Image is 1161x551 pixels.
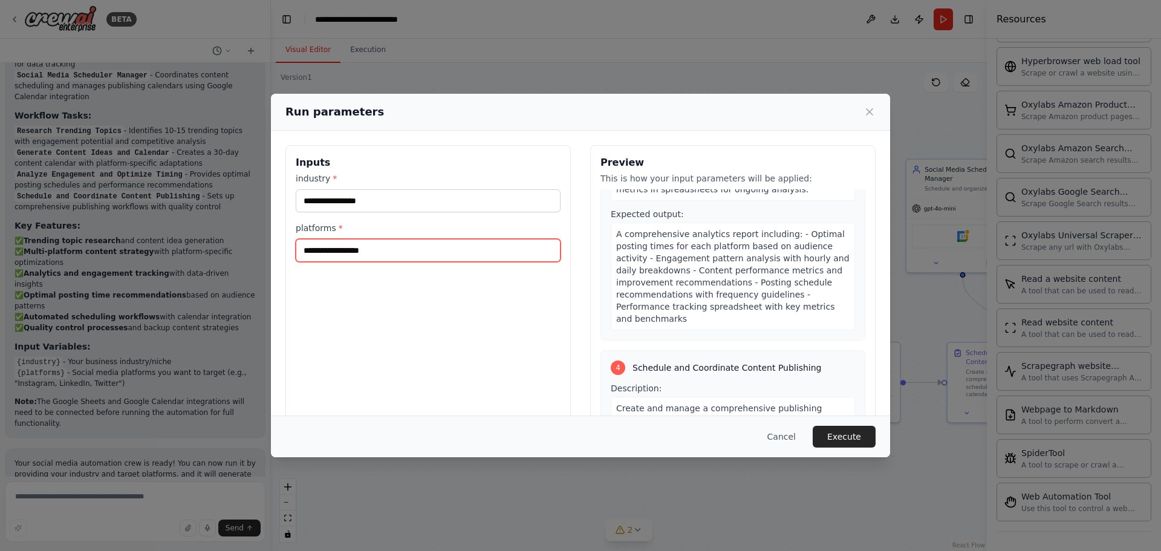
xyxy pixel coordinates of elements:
[285,103,384,120] h2: Run parameters
[813,426,876,448] button: Execute
[296,155,561,170] h3: Inputs
[633,362,821,374] span: Schedule and Coordinate Content Publishing
[611,209,684,219] span: Expected output:
[616,112,833,194] span: . Study audience activity patterns, engagement rates by time of day and day of week, and content ...
[616,229,850,324] span: A comprehensive analytics report including: - Optimal posting times for each platform based on au...
[611,360,625,375] div: 4
[600,155,865,170] h3: Preview
[616,403,840,449] span: Create and manage a comprehensive publishing schedule based on the content calendar and optimal t...
[296,172,561,184] label: industry
[600,172,865,184] p: This is how your input parameters will be applied:
[296,222,561,234] label: platforms
[758,426,805,448] button: Cancel
[611,383,662,393] span: Description:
